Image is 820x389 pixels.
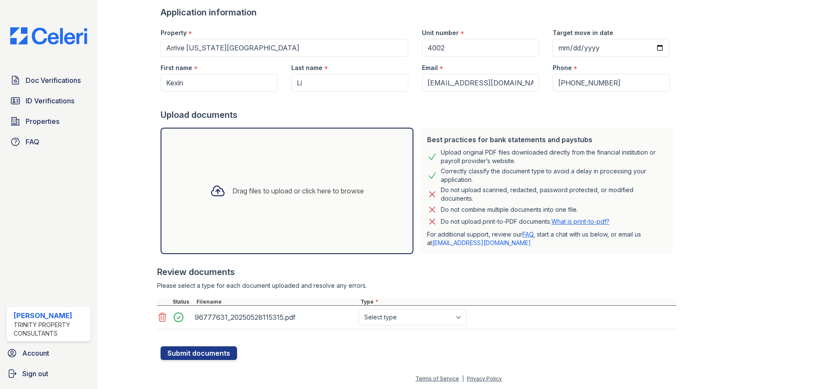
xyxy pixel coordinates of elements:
div: Application information [161,6,676,18]
div: Do not combine multiple documents into one file. [441,205,578,215]
p: For additional support, review our , start a chat with us below, or email us at [427,230,666,247]
div: Upload original PDF files downloaded directly from the financial institution or payroll provider’... [441,148,666,165]
a: Properties [7,113,91,130]
div: Type [359,298,676,305]
label: First name [161,64,192,72]
a: Privacy Policy [467,375,502,382]
a: FAQ [522,231,533,238]
label: Email [422,64,438,72]
span: Account [22,348,49,358]
a: Terms of Service [416,375,459,382]
span: Sign out [22,369,48,379]
div: Trinity Property Consultants [14,321,87,338]
span: ID Verifications [26,96,74,106]
label: Property [161,29,187,37]
div: | [462,375,464,382]
button: Submit documents [161,346,237,360]
div: Filename [195,298,359,305]
div: 96777631_20250528115315.pdf [195,310,355,324]
span: Doc Verifications [26,75,81,85]
div: Do not upload scanned, redacted, password protected, or modified documents. [441,186,666,203]
a: Doc Verifications [7,72,91,89]
p: Do not upload print-to-PDF documents. [441,217,609,226]
label: Target move in date [553,29,613,37]
div: [PERSON_NAME] [14,310,87,321]
div: Upload documents [161,109,676,121]
span: FAQ [26,137,39,147]
div: Drag files to upload or click here to browse [232,186,364,196]
a: FAQ [7,133,91,150]
div: Please select a type for each document uploaded and resolve any errors. [157,281,676,290]
a: What is print-to-pdf? [551,218,609,225]
div: Best practices for bank statements and paystubs [427,135,666,145]
label: Phone [553,64,572,72]
div: Review documents [157,266,676,278]
div: Status [171,298,195,305]
a: Account [3,345,94,362]
div: Correctly classify the document type to avoid a delay in processing your application. [441,167,666,184]
a: Sign out [3,365,94,382]
a: [EMAIL_ADDRESS][DOMAIN_NAME] [432,239,531,246]
label: Unit number [422,29,459,37]
a: ID Verifications [7,92,91,109]
span: Properties [26,116,59,126]
img: CE_Logo_Blue-a8612792a0a2168367f1c8372b55b34899dd931a85d93a1a3d3e32e68fde9ad4.png [3,27,94,44]
label: Last name [291,64,322,72]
